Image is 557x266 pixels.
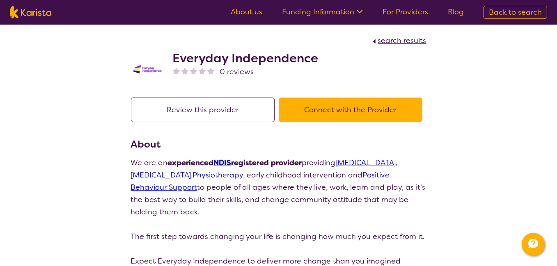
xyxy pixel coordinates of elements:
img: nonereviewstar [173,67,180,74]
a: Funding Information [282,7,363,17]
button: Channel Menu [522,233,545,256]
a: About us [231,7,262,17]
button: Connect with the Provider [279,98,422,122]
img: nonereviewstar [190,67,197,74]
p: We are an providing , , , early childhood intervention and to people of all ages where they live,... [131,157,426,218]
a: Blog [448,7,464,17]
a: For Providers [383,7,428,17]
a: Review this provider [131,105,279,115]
p: The first step towards changing your life is changing how much you expect from it. [131,230,426,243]
strong: experienced registered provider [168,158,302,168]
img: nonereviewstar [181,67,188,74]
h2: Everyday Independence [173,51,319,66]
span: search results [378,36,426,45]
img: Karista logo [10,6,51,18]
img: nonereviewstar [207,67,214,74]
img: kdssqoqrr0tfqzmv8ac0.png [131,63,164,76]
h3: About [131,137,426,152]
a: [MEDICAL_DATA] [336,158,396,168]
a: Physiotherapy [193,170,243,180]
button: Review this provider [131,98,275,122]
a: [MEDICAL_DATA] [131,170,191,180]
a: Back to search [484,6,547,19]
a: Connect with the Provider [279,105,426,115]
span: 0 reviews [220,66,254,78]
a: NDIS [214,158,232,168]
img: nonereviewstar [199,67,206,74]
a: search results [371,36,426,45]
span: Back to search [489,7,542,17]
